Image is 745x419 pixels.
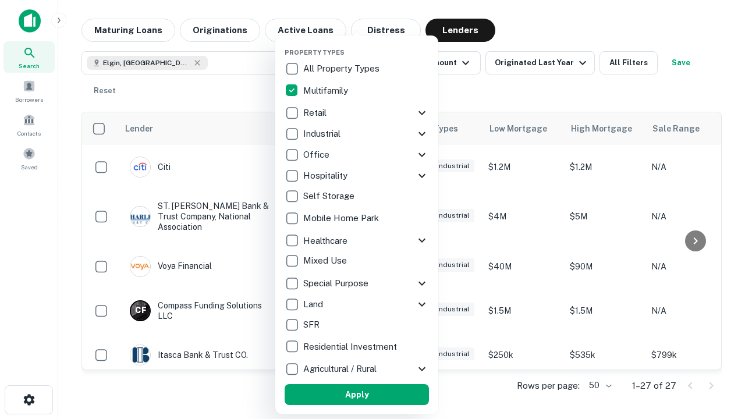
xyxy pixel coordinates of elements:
[303,106,329,120] p: Retail
[285,165,429,186] div: Hospitality
[285,102,429,123] div: Retail
[285,123,429,144] div: Industrial
[303,234,350,248] p: Healthcare
[285,273,429,294] div: Special Purpose
[303,169,350,183] p: Hospitality
[285,294,429,315] div: Land
[303,362,379,376] p: Agricultural / Rural
[285,230,429,251] div: Healthcare
[285,144,429,165] div: Office
[687,289,745,345] iframe: Chat Widget
[303,254,349,268] p: Mixed Use
[303,211,381,225] p: Mobile Home Park
[303,340,399,354] p: Residential Investment
[303,318,322,332] p: SFR
[303,276,371,290] p: Special Purpose
[285,384,429,405] button: Apply
[303,62,382,76] p: All Property Types
[303,189,357,203] p: Self Storage
[303,127,343,141] p: Industrial
[285,358,429,379] div: Agricultural / Rural
[303,297,325,311] p: Land
[303,148,332,162] p: Office
[285,49,345,56] span: Property Types
[303,84,350,98] p: Multifamily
